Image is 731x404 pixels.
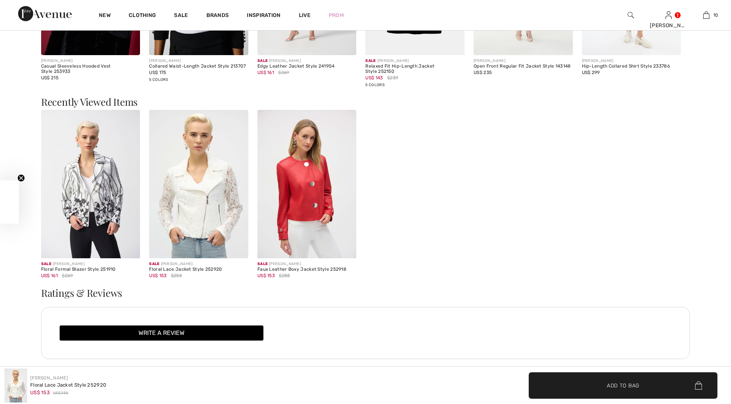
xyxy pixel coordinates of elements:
img: My Info [665,11,672,20]
span: US$ 215 [41,75,58,80]
div: [PERSON_NAME] [474,58,573,64]
div: Open Front Regular Fit Jacket Style 143148 [474,64,573,69]
span: Sale [365,59,376,63]
a: Sale [174,12,188,20]
a: [PERSON_NAME] [30,375,68,381]
span: US$ 255 [53,390,68,396]
span: US$ 175 [149,70,166,75]
span: Sale [41,262,51,266]
img: Floral Lace Jacket Style 252920 [149,110,248,259]
div: [PERSON_NAME] [149,58,248,64]
button: Close teaser [17,174,25,182]
img: search the website [628,11,634,20]
div: Floral Lace Jacket Style 252920 [30,381,106,389]
div: [PERSON_NAME] [365,58,465,64]
div: [PERSON_NAME] [582,58,681,64]
a: Sign In [665,11,672,19]
img: Floral Formal Blazer Style 251910 [41,110,140,259]
div: [PERSON_NAME] [41,58,140,64]
img: Floral Lace Jacket Style 252920 [5,369,27,402]
img: 1ère Avenue [18,6,72,21]
span: $269 [278,69,289,76]
span: Inspiration [247,12,280,20]
span: $255 [171,272,182,279]
div: Faux Leather Boxy Jacket Style 252918 [257,267,357,272]
span: 10 [713,12,719,19]
div: [PERSON_NAME] [257,261,357,267]
span: US$ 161 [41,273,58,278]
span: Add to Bag [607,381,639,389]
button: Add to Bag [529,372,717,399]
span: Sale [149,262,159,266]
span: Sale [257,59,268,63]
img: Faux Leather Boxy Jacket Style 252918 [257,110,357,259]
div: [PERSON_NAME] [650,22,687,29]
div: Relaxed Fit Hip-Length Jacket Style 252150 [365,64,465,74]
a: Prom [329,11,344,19]
div: [PERSON_NAME] [41,261,140,267]
div: Floral Formal Blazer Style 251910 [41,267,140,272]
span: $255 [279,272,290,279]
div: Floral Lace Jacket Style 252920 [149,267,248,272]
span: US$ 153 [149,273,166,278]
div: [PERSON_NAME] [149,261,248,267]
img: My Bag [703,11,709,20]
div: Edgy Leather Jacket Style 241904 [257,64,357,69]
span: $239 [387,74,398,81]
span: US$ 153 [257,273,275,278]
span: Sale [257,262,268,266]
a: Live [299,11,311,19]
a: New [99,12,111,20]
span: $269 [62,272,73,279]
div: Casual Sleeveless Hooded Vest Style 253933 [41,64,140,74]
div: Collared Waist-Length Jacket Style 213707 [149,64,248,69]
div: Hip-Length Collared Shirt Style 233786 [582,64,681,69]
img: Bag.svg [695,381,702,390]
a: Brands [206,12,229,20]
button: Write a review [60,325,263,341]
span: US$ 153 [30,390,50,395]
a: Clothing [129,12,156,20]
span: US$ 299 [582,70,600,75]
span: 5 Colors [365,83,384,87]
span: US$ 161 [257,70,274,75]
a: 10 [688,11,725,20]
h3: Recently Viewed Items [41,97,690,107]
span: 5 Colors [149,77,168,82]
span: US$ 143 [365,75,383,80]
span: US$ 235 [474,70,492,75]
h3: Ratings & Reviews [41,288,690,298]
div: [PERSON_NAME] [257,58,357,64]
